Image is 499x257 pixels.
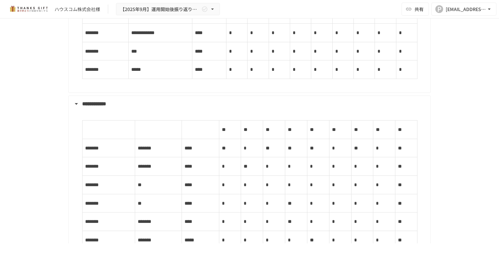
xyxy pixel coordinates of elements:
[120,5,200,13] span: 【2025年9月】運用開始後振り返りMTG
[8,4,49,14] img: mMP1OxWUAhQbsRWCurg7vIHe5HqDpP7qZo7fRoNLXQh
[446,5,486,13] div: [EMAIL_ADDRESS][DOMAIN_NAME]
[435,5,443,13] div: P
[116,3,220,16] button: 【2025年9月】運用開始後振り返りMTG
[431,3,496,16] button: P[EMAIL_ADDRESS][DOMAIN_NAME]
[402,3,429,16] button: 共有
[55,6,100,13] div: ハウスコム株式会社様
[415,6,424,13] span: 共有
